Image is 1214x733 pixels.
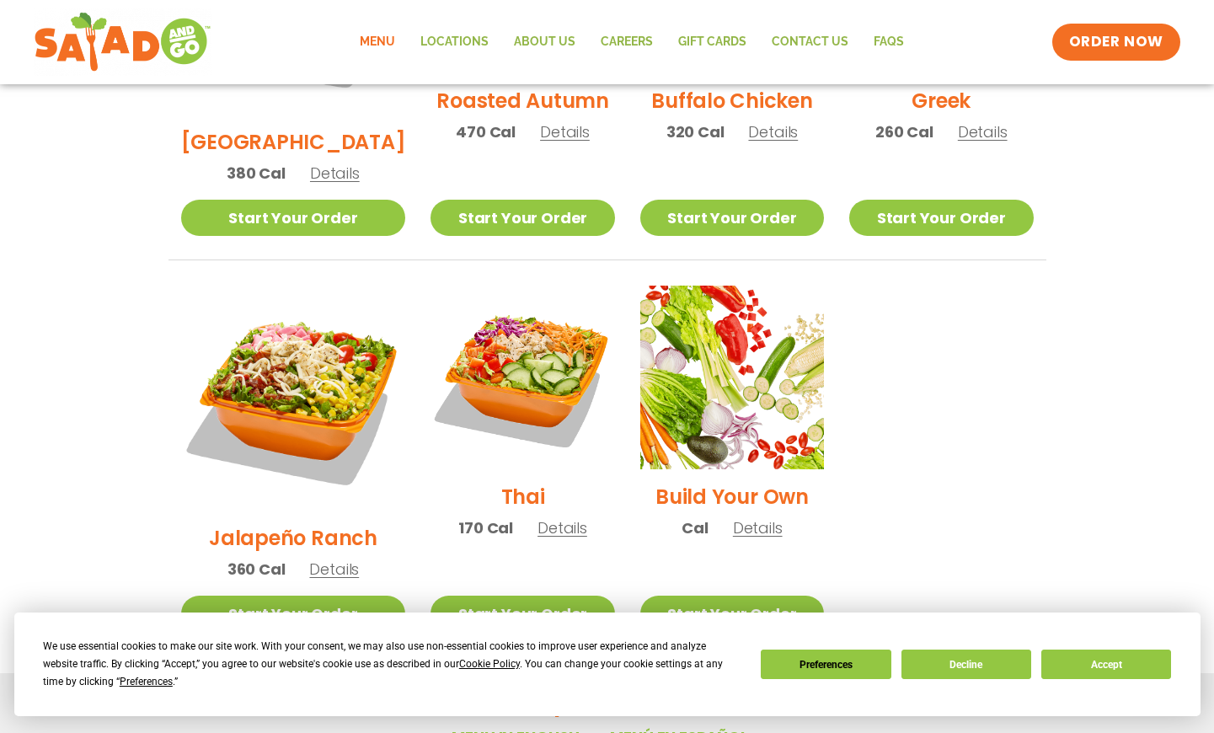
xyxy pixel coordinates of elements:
span: Preferences [120,676,173,688]
a: Start Your Order [849,200,1033,236]
span: 320 Cal [666,120,725,143]
span: Cal [682,516,708,539]
span: Details [309,559,359,580]
span: 380 Cal [227,162,286,185]
span: Cookie Policy [459,658,520,670]
a: Start Your Order [640,596,824,632]
button: Accept [1041,650,1171,679]
h2: Jalapeño Ranch [209,523,377,553]
span: 170 Cal [458,516,513,539]
span: 360 Cal [227,558,286,581]
h2: Thai [501,482,545,511]
span: Details [748,121,798,142]
h2: Roasted Autumn [436,86,609,115]
a: Contact Us [759,23,861,62]
a: GIFT CARDS [666,23,759,62]
a: ORDER NOW [1052,24,1180,61]
a: Start Your Order [181,200,406,236]
h2: Greek [912,86,971,115]
a: Start Your Order [431,200,614,236]
a: Start Your Order [431,596,614,632]
span: Details [537,517,587,538]
button: Preferences [761,650,890,679]
a: About Us [501,23,588,62]
h2: Build Your Own [655,482,809,511]
span: Details [310,163,360,184]
span: Details [733,517,783,538]
img: Product photo for Thai Salad [431,286,614,469]
a: Careers [588,23,666,62]
span: 470 Cal [456,120,516,143]
a: FAQs [861,23,917,62]
span: 260 Cal [875,120,933,143]
a: Start Your Order [640,200,824,236]
nav: Menu [347,23,917,62]
img: new-SAG-logo-768×292 [34,8,211,76]
div: Cookie Consent Prompt [14,613,1201,716]
button: Decline [901,650,1031,679]
h2: Buffalo Chicken [651,86,812,115]
h2: [GEOGRAPHIC_DATA] [181,127,406,157]
div: We use essential cookies to make our site work. With your consent, we may also use non-essential ... [43,638,741,691]
span: Details [540,121,590,142]
a: Start Your Order [181,596,406,632]
a: Locations [408,23,501,62]
img: Product photo for Build Your Own [640,286,824,469]
img: Product photo for Jalapeño Ranch Salad [181,286,406,511]
span: ORDER NOW [1069,32,1163,52]
span: Details [958,121,1008,142]
a: Menu [347,23,408,62]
